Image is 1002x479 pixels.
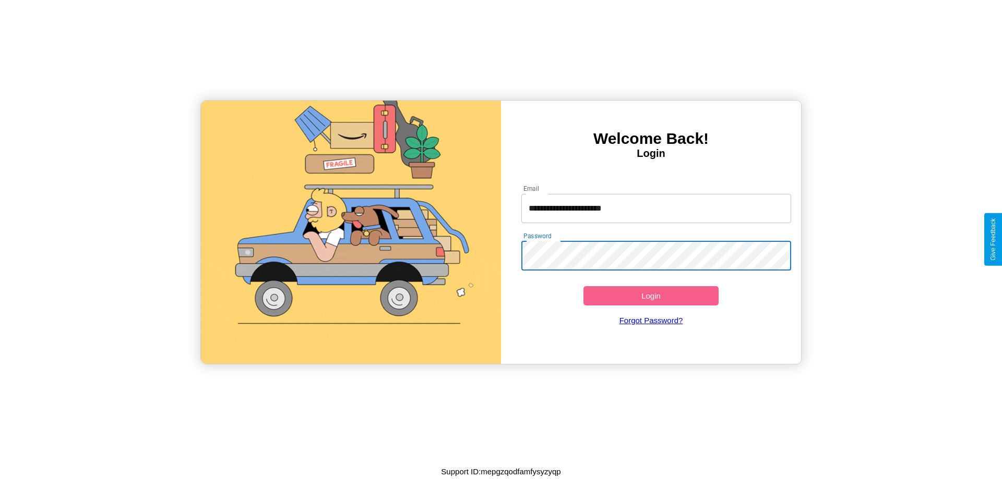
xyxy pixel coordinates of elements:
[201,101,501,364] img: gif
[501,130,801,148] h3: Welcome Back!
[501,148,801,159] h4: Login
[989,218,997,261] div: Give Feedback
[441,464,560,478] p: Support ID: mepgzqodfamfysyzyqp
[523,231,551,240] label: Password
[523,184,540,193] label: Email
[583,286,719,305] button: Login
[516,305,786,335] a: Forgot Password?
